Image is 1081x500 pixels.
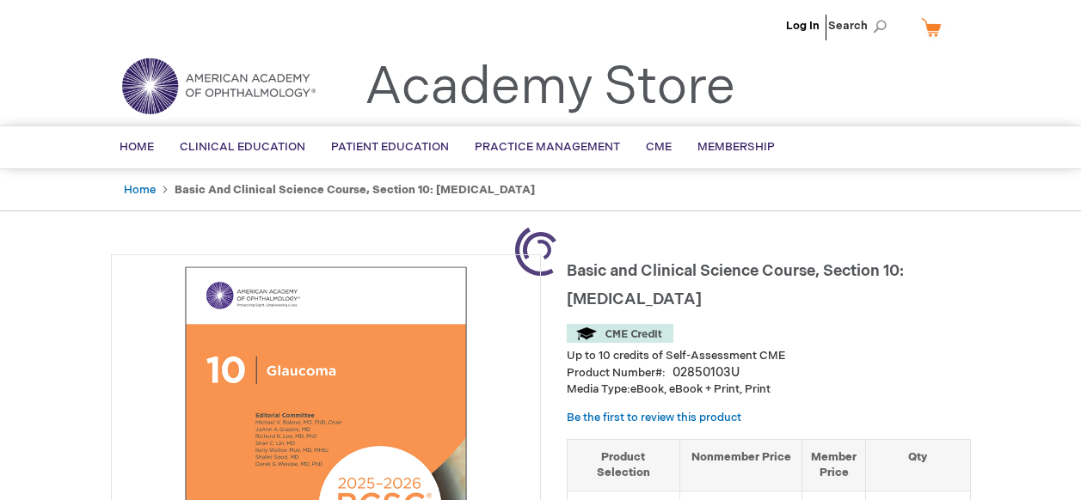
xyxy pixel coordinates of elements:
img: CME Credit [567,324,673,343]
span: Patient Education [331,140,449,154]
strong: Product Number [567,366,666,380]
a: Log In [786,19,820,33]
span: Search [828,9,894,43]
strong: Media Type: [567,382,630,396]
th: Nonmember Price [679,439,802,491]
p: eBook, eBook + Print, Print [567,381,971,398]
strong: Basic and Clinical Science Course, Section 10: [MEDICAL_DATA] [175,183,535,197]
a: Be the first to review this product [567,411,741,424]
li: Up to 10 credits of Self-Assessment CME [567,348,971,364]
a: Home [124,183,156,197]
span: CME [646,140,672,154]
th: Member Price [802,439,866,491]
th: Qty [866,439,970,491]
span: Basic and Clinical Science Course, Section 10: [MEDICAL_DATA] [567,262,904,308]
th: Product Selection [568,439,680,491]
div: 02850103U [673,364,740,381]
span: Membership [697,140,775,154]
span: Clinical Education [180,140,305,154]
span: Home [120,140,154,154]
span: Practice Management [475,140,620,154]
a: Academy Store [365,57,735,119]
